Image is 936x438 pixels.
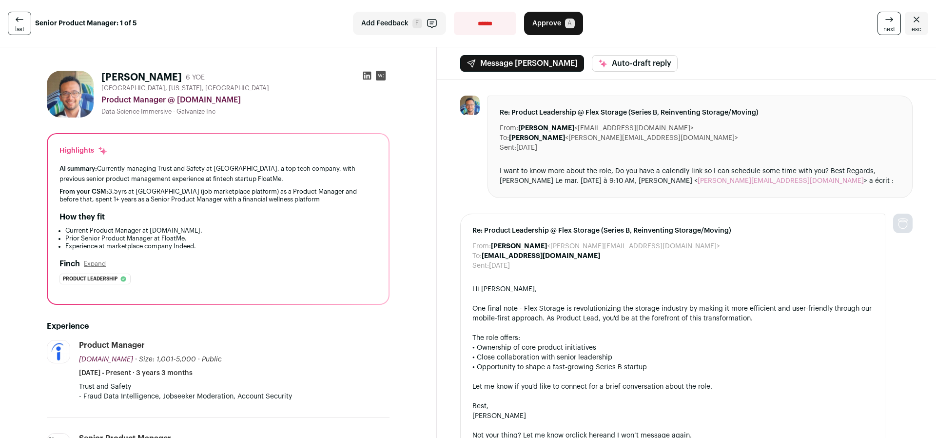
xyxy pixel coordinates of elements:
[198,355,200,364] span: ·
[500,166,900,186] div: I want to know more about the role, Do you have a calendly link so I can schedule some time with ...
[698,178,864,184] a: [PERSON_NAME][EMAIL_ADDRESS][DOMAIN_NAME]
[518,123,694,133] dd: <[EMAIL_ADDRESS][DOMAIN_NAME]>
[59,165,97,172] span: AI summary:
[47,71,94,118] img: 6ce8c4c6b12ea23a3995554dd3e92d7bb9287c4fc0724d9721c9426b72389054.jpg
[35,19,137,28] strong: Senior Product Manager: 1 of 5
[59,163,377,184] div: Currently managing Trust and Safety at [GEOGRAPHIC_DATA], a top tech company, with previous senio...
[500,133,509,143] dt: To:
[79,356,133,363] span: [DOMAIN_NAME]
[460,96,480,115] img: 6ce8c4c6b12ea23a3995554dd3e92d7bb9287c4fc0724d9721c9426b72389054.jpg
[135,356,196,363] span: · Size: 1,001-5,000
[59,188,377,203] div: 3.5yrs at [GEOGRAPHIC_DATA] (job marketplace platform) as a Product Manager and before that, spen...
[472,251,482,261] dt: To:
[65,227,377,235] li: Current Product Manager at [DOMAIN_NAME].
[65,235,377,242] li: Prior Senior Product Manager at FloatMe.
[883,25,895,33] span: next
[482,253,600,259] b: [EMAIL_ADDRESS][DOMAIN_NAME]
[472,226,873,236] span: Re: Product Leadership @ Flex Storage (Series B, Reinventing Storage/Moving)
[361,19,409,28] span: Add Feedback
[63,274,117,284] span: Product leadership
[524,12,583,35] button: Approve A
[59,188,108,195] span: From your CSM:
[877,12,901,35] a: next
[59,146,108,156] div: Highlights
[912,25,921,33] span: esc
[101,108,390,116] div: Data Science Immersive - Galvanize Inc
[412,19,422,28] span: F
[47,340,70,363] img: 080d0b9062162cb6857317cdd39678c55101c47634348d838b00bf0ce4bee211.jpg
[472,241,491,251] dt: From:
[101,71,182,84] h1: [PERSON_NAME]
[79,368,193,378] span: [DATE] - Present · 3 years 3 months
[518,125,574,132] b: [PERSON_NAME]
[65,242,377,250] li: Experience at marketplace company Indeed.
[509,135,565,141] b: [PERSON_NAME]
[101,94,390,106] div: Product Manager @ [DOMAIN_NAME]
[15,25,24,33] span: last
[202,356,222,363] span: Public
[592,55,678,72] button: Auto-draft reply
[565,19,575,28] span: A
[59,211,105,223] h2: How they fit
[79,340,145,351] div: Product Manager
[500,123,518,133] dt: From:
[491,243,547,250] b: [PERSON_NAME]
[509,133,738,143] dd: <[PERSON_NAME][EMAIL_ADDRESS][DOMAIN_NAME]>
[491,241,720,251] dd: <[PERSON_NAME][EMAIL_ADDRESS][DOMAIN_NAME]>
[893,214,913,233] img: nopic.png
[460,55,584,72] button: Message [PERSON_NAME]
[101,84,269,92] span: [GEOGRAPHIC_DATA], [US_STATE], [GEOGRAPHIC_DATA]
[500,108,900,118] span: Re: Product Leadership @ Flex Storage (Series B, Reinventing Storage/Moving)
[472,261,489,271] dt: Sent:
[186,73,205,82] div: 6 YOE
[8,12,31,35] a: last
[489,261,510,271] dd: [DATE]
[47,320,390,332] h2: Experience
[353,12,446,35] button: Add Feedback F
[84,260,106,268] button: Expand
[500,143,516,153] dt: Sent:
[59,258,80,270] h2: Finch
[905,12,928,35] a: Close
[516,143,537,153] dd: [DATE]
[532,19,561,28] span: Approve
[79,382,390,401] p: Trust and Safety - Fraud Data Intelligence, Jobseeker Moderation, Account Security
